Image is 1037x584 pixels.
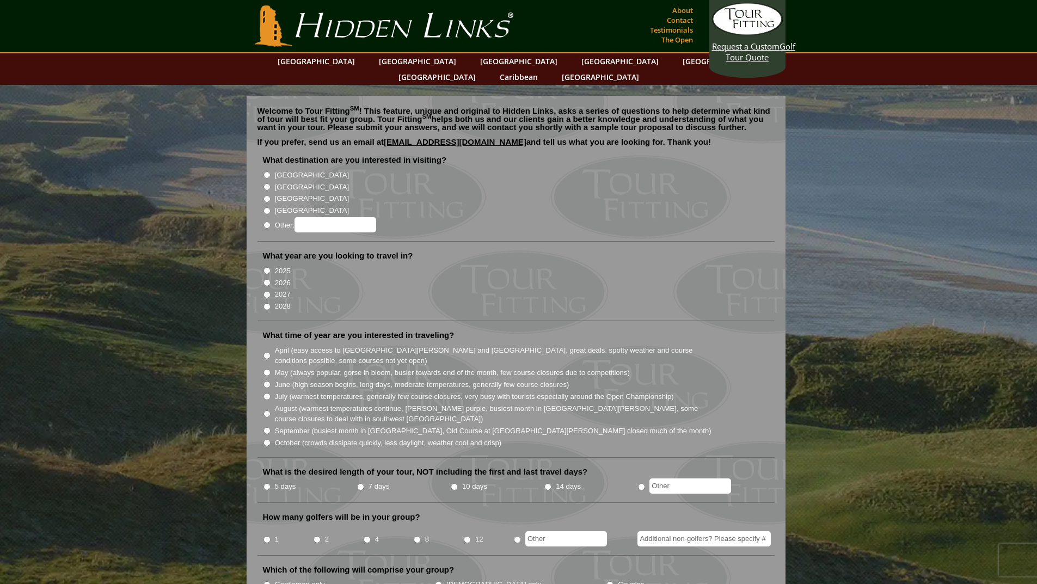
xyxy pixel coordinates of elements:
label: What time of year are you interested in traveling? [263,330,455,341]
label: 12 [475,534,483,545]
label: October (crowds dissipate quickly, less daylight, weather cool and crisp) [275,438,502,448]
label: June (high season begins, long days, moderate temperatures, generally few course closures) [275,379,569,390]
label: 2027 [275,289,291,300]
a: [GEOGRAPHIC_DATA] [373,53,462,69]
label: [GEOGRAPHIC_DATA] [275,182,349,193]
label: September (busiest month in [GEOGRAPHIC_DATA], Old Course at [GEOGRAPHIC_DATA][PERSON_NAME] close... [275,426,711,437]
label: [GEOGRAPHIC_DATA] [275,193,349,204]
label: 14 days [556,481,581,492]
input: Additional non-golfers? Please specify # [637,531,771,546]
label: [GEOGRAPHIC_DATA] [275,170,349,181]
label: July (warmest temperatures, generally few course closures, very busy with tourists especially aro... [275,391,674,402]
label: How many golfers will be in your group? [263,512,420,522]
label: 5 days [275,481,296,492]
label: 2 [325,534,329,545]
a: [GEOGRAPHIC_DATA] [272,53,360,69]
a: [GEOGRAPHIC_DATA] [576,53,664,69]
a: About [670,3,696,18]
label: 2028 [275,301,291,312]
label: 10 days [462,481,487,492]
a: Testimonials [647,22,696,38]
p: Welcome to Tour Fitting ! This feature, unique and original to Hidden Links, asks a series of que... [257,107,775,131]
label: What year are you looking to travel in? [263,250,413,261]
label: Other: [275,217,376,232]
a: [GEOGRAPHIC_DATA] [556,69,645,85]
sup: SM [422,113,432,120]
label: 2025 [275,266,291,276]
a: [GEOGRAPHIC_DATA] [393,69,481,85]
label: May (always popular, gorse in bloom, busier towards end of the month, few course closures due to ... [275,367,630,378]
label: April (easy access to [GEOGRAPHIC_DATA][PERSON_NAME] and [GEOGRAPHIC_DATA], great deals, spotty w... [275,345,713,366]
a: [GEOGRAPHIC_DATA] [475,53,563,69]
span: Request a Custom [712,41,780,52]
label: [GEOGRAPHIC_DATA] [275,205,349,216]
input: Other [525,531,607,546]
a: Contact [664,13,696,28]
input: Other: [294,217,376,232]
label: August (warmest temperatures continue, [PERSON_NAME] purple, busiest month in [GEOGRAPHIC_DATA][P... [275,403,713,425]
label: 7 days [369,481,390,492]
a: Request a CustomGolf Tour Quote [712,3,783,63]
input: Other [649,478,731,494]
label: What is the desired length of your tour, NOT including the first and last travel days? [263,466,588,477]
label: Which of the following will comprise your group? [263,564,455,575]
label: What destination are you interested in visiting? [263,155,447,165]
sup: SM [350,105,359,112]
a: Caribbean [494,69,543,85]
label: 8 [425,534,429,545]
a: [GEOGRAPHIC_DATA] [677,53,765,69]
a: The Open [659,32,696,47]
label: 2026 [275,278,291,288]
label: 4 [375,534,379,545]
p: If you prefer, send us an email at and tell us what you are looking for. Thank you! [257,138,775,154]
a: [EMAIL_ADDRESS][DOMAIN_NAME] [384,137,526,146]
label: 1 [275,534,279,545]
